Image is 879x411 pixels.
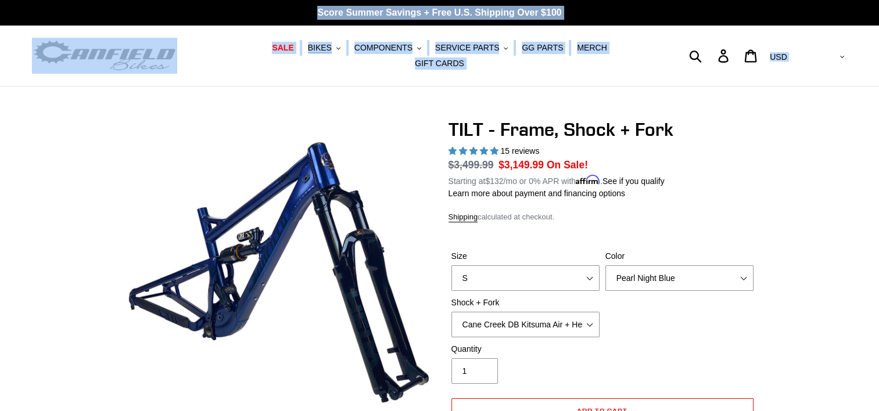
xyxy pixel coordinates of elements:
span: SERVICE PARTS [435,43,499,53]
span: 5.00 stars [449,146,501,156]
img: Canfield Bikes [32,38,177,74]
button: BIKES [302,40,346,56]
label: Shock + Fork [451,297,600,309]
span: COMPONENTS [354,43,412,53]
span: BIKES [308,43,332,53]
a: Shipping [449,212,478,222]
span: On Sale! [547,157,588,172]
a: GG PARTS [516,40,569,56]
span: 15 reviews [500,146,539,156]
s: $3,499.99 [449,159,494,171]
span: SALE [272,43,293,53]
a: See if you qualify - Learn more about Affirm Financing (opens in modal) [602,176,665,186]
button: COMPONENTS [349,40,427,56]
a: MERCH [571,40,612,56]
p: Starting at /mo or 0% APR with . [449,172,665,188]
span: GIFT CARDS [415,59,464,68]
span: $132 [485,176,503,186]
label: Quantity [451,343,600,355]
input: Search [695,43,725,68]
a: Learn more about payment and financing options [449,189,625,198]
a: SALE [266,40,299,56]
label: Size [451,250,600,262]
h1: TILT - Frame, Shock + Fork [449,118,756,140]
div: calculated at checkout. [449,211,756,223]
a: GIFT CARDS [409,56,470,71]
span: MERCH [577,43,607,53]
span: GG PARTS [522,43,563,53]
label: Color [605,250,754,262]
span: Affirm [576,175,600,185]
button: SERVICE PARTS [429,40,514,56]
span: $3,149.99 [498,159,544,171]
